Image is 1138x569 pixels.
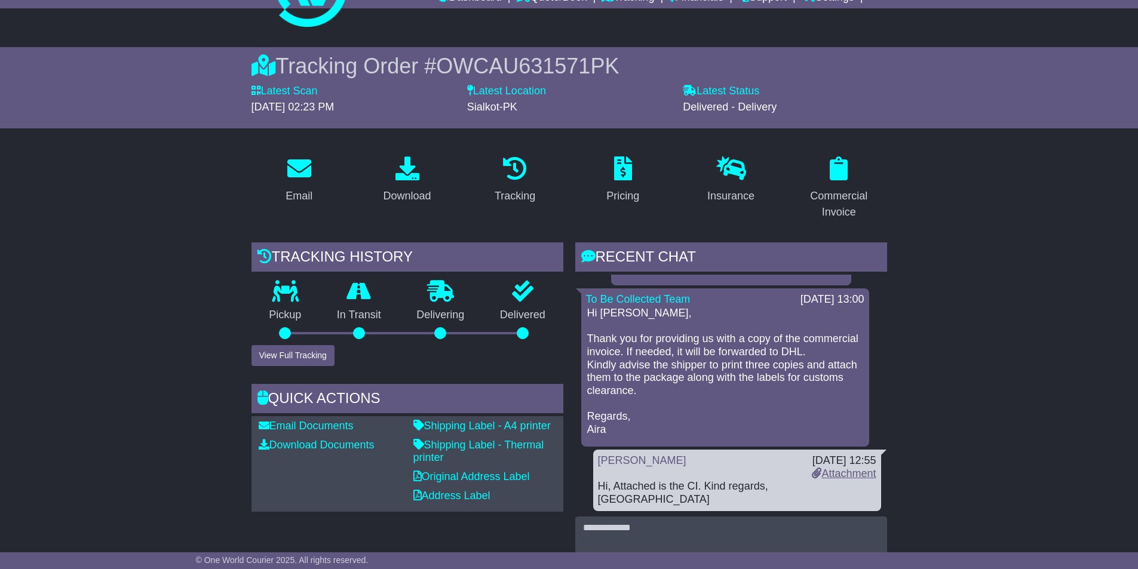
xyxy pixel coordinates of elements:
div: Hi, Attached is the CI. Kind regards, [GEOGRAPHIC_DATA] [598,480,876,506]
a: Original Address Label [413,470,530,482]
p: Hi [PERSON_NAME], Thank you for providing us with a copy of the commercial invoice. If needed, it... [587,307,863,436]
a: Email [278,152,320,208]
div: [DATE] 13:00 [800,293,864,306]
span: Delivered - Delivery [683,101,777,113]
p: Delivered [482,309,563,322]
div: Email [286,188,312,204]
label: Latest Status [683,85,759,98]
div: Tracking Order # [251,53,887,79]
div: Tracking history [251,242,563,275]
a: Tracking [487,152,543,208]
a: Email Documents [259,420,354,432]
label: Latest Scan [251,85,318,98]
a: Pricing [599,152,647,208]
a: Download Documents [259,439,375,451]
div: Commercial Invoice [799,188,879,220]
span: Sialkot-PK [467,101,517,113]
button: View Full Tracking [251,345,335,366]
div: Quick Actions [251,384,563,416]
a: Address Label [413,490,490,502]
p: In Transit [319,309,399,322]
a: To Be Collected Team [586,293,691,305]
span: OWCAU631571PK [436,54,619,78]
div: Pricing [606,188,639,204]
a: Attachment [812,467,876,479]
label: Latest Location [467,85,546,98]
div: Insurance [707,188,754,204]
a: Download [375,152,438,208]
p: Delivering [399,309,483,322]
div: RECENT CHAT [575,242,887,275]
span: © One World Courier 2025. All rights reserved. [196,555,369,565]
div: Download [383,188,431,204]
div: [DATE] 12:55 [812,454,876,467]
a: Commercial Invoice [791,152,887,224]
a: Insurance [700,152,762,208]
span: [DATE] 02:23 PM [251,101,335,113]
p: Pickup [251,309,320,322]
a: Shipping Label - A4 printer [413,420,551,432]
a: [PERSON_NAME] [598,454,686,466]
div: Tracking [495,188,535,204]
a: Shipping Label - Thermal printer [413,439,544,464]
